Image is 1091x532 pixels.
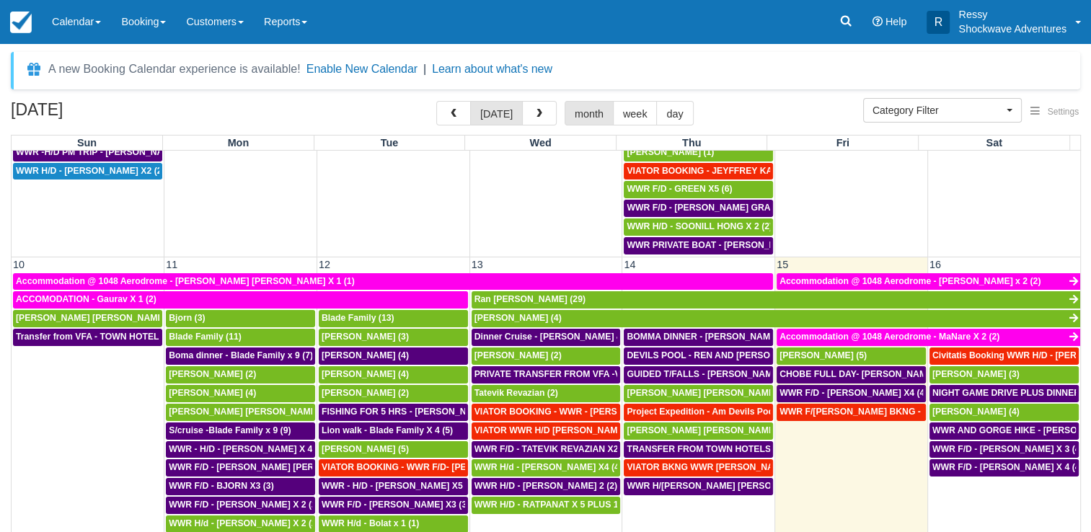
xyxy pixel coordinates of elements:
h2: [DATE] [11,101,193,128]
span: WWR H/[PERSON_NAME] [PERSON_NAME] X 4 (4) [627,481,840,491]
a: WWR F/D - [PERSON_NAME] X3 (3) [319,497,468,514]
span: WWR F/D - [PERSON_NAME] X3 (3) [322,500,469,510]
span: ACCOMODATION - Gaurav X 1 (2) [16,294,156,304]
div: A new Booking Calendar experience is available! [48,61,301,78]
a: Boma dinner - Blade Family x 9 (7) [166,347,315,365]
a: S/cruise -Blade Family x 9 (9) [166,422,315,440]
span: WWR F/D - [PERSON_NAME] X 4 (4) [932,462,1083,472]
button: Enable New Calendar [306,62,418,76]
div: R [927,11,950,34]
a: WWR H/D - RATPANAT X 5 PLUS 1 (5) [472,497,621,514]
a: WWR H/D - [PERSON_NAME] 2 (2) [472,478,621,495]
a: Accommodation @ 1048 Aerodrome - [PERSON_NAME] [PERSON_NAME] X 1 (1) [13,273,773,291]
span: Category Filter [873,103,1003,118]
a: GUIDED T/FALLS - [PERSON_NAME] AND [PERSON_NAME] X4 (4) [624,366,773,384]
span: Lion walk - Blade Family X 4 (5) [322,425,453,435]
button: day [656,101,693,125]
a: Project Expedition - Am Devils Pool- [PERSON_NAME] X 2 (2) [624,404,773,421]
a: Accommodation @ 1048 Aerodrome - MaNare X 2 (2) [777,329,1080,346]
span: WWR F/D - [PERSON_NAME] X4 (4) [779,388,927,398]
a: WWR F/D - [PERSON_NAME] GRACKO X4 (4) [624,200,773,217]
span: WWR H/D - SOONILL HONG X 2 (2) [627,221,772,231]
span: Tue [381,137,399,148]
span: Wed [530,137,552,148]
span: [PERSON_NAME] (3) [322,332,409,342]
a: WWR -H/D PM TRIP - [PERSON_NAME] X5 (5) [13,144,162,161]
a: [PERSON_NAME] [PERSON_NAME] (2) [624,385,773,402]
a: BOMMA DINNER - [PERSON_NAME] AND [PERSON_NAME] X4 (4) [624,329,773,346]
span: WWR H/d - [PERSON_NAME] X4 (4) [474,462,622,472]
span: 11 [164,259,179,270]
span: FISHING FOR 5 HRS - [PERSON_NAME] X 2 (2) [322,407,518,417]
a: VIATOR WWR H/D [PERSON_NAME] 1 (1) [472,422,621,440]
button: [DATE] [470,101,523,125]
a: Tatevik Revazian (2) [472,385,621,402]
span: BOMMA DINNER - [PERSON_NAME] AND [PERSON_NAME] X4 (4) [627,332,903,342]
button: Category Filter [863,98,1022,123]
a: [PERSON_NAME] (5) [319,441,468,458]
span: WWR F/D - TATEVIK REVAZIAN X2 (2) [474,444,632,454]
a: [PERSON_NAME] (4) [472,310,1080,327]
button: Settings [1022,102,1087,123]
span: Blade Family (11) [169,332,242,342]
a: Transfer from VFA - TOWN HOTELS - [PERSON_NAME] [PERSON_NAME] X 2 (1) [13,329,162,346]
span: Fri [836,137,849,148]
span: [PERSON_NAME] (1) [627,147,714,157]
a: [PERSON_NAME] (2) [472,347,621,365]
a: WWR H/[PERSON_NAME] [PERSON_NAME] X 4 (4) [624,478,773,495]
a: [PERSON_NAME] (4) [929,404,1079,421]
a: Learn about what's new [432,63,552,75]
a: WWR - H/D - [PERSON_NAME] X5 (5) [319,478,468,495]
a: [PERSON_NAME] (2) [319,385,468,402]
span: Boma dinner - Blade Family x 9 (7) [169,350,313,360]
a: [PERSON_NAME] (4) [319,347,468,365]
span: WWR F/D - [PERSON_NAME] [PERSON_NAME] X1 (1) [169,462,393,472]
span: Dinner Cruise - [PERSON_NAME] & [PERSON_NAME] 4 (4) [474,332,720,342]
a: PRIVATE TRANSFER FROM VFA -V FSL - [PERSON_NAME] AND [PERSON_NAME] X4 (4) [472,366,621,384]
a: [PERSON_NAME] (5) [777,347,926,365]
span: Accommodation @ 1048 Aerodrome - MaNare X 2 (2) [779,332,999,342]
span: Help [885,16,907,27]
a: TRANSFER FROM TOWN HOTELS TO VFA - [PERSON_NAME] [PERSON_NAME] X2 (2) [624,441,773,458]
span: [PERSON_NAME] (3) [932,369,1020,379]
a: [PERSON_NAME] (3) [319,329,468,346]
a: [PERSON_NAME] (4) [166,385,315,402]
span: Transfer from VFA - TOWN HOTELS - [PERSON_NAME] [PERSON_NAME] X 2 (1) [16,332,352,342]
span: [PERSON_NAME] [PERSON_NAME] (2) [627,388,790,398]
p: Shockwave Adventures [958,22,1066,36]
span: Accommodation @ 1048 Aerodrome - [PERSON_NAME] [PERSON_NAME] X 1 (1) [16,276,355,286]
a: WWR - H/D - [PERSON_NAME] X 4 (4) [166,441,315,458]
span: [PERSON_NAME] (4) [169,388,256,398]
a: Blade Family (11) [166,329,315,346]
span: [PERSON_NAME] [PERSON_NAME] (5) [169,407,332,417]
span: Sat [986,137,1002,148]
button: week [613,101,658,125]
span: WWR - H/D - [PERSON_NAME] X5 (5) [322,481,476,491]
span: [PERSON_NAME] [PERSON_NAME] (9) [627,425,790,435]
span: Tatevik Revazian (2) [474,388,558,398]
button: month [565,101,614,125]
span: [PERSON_NAME] (4) [322,350,409,360]
span: VIATOR WWR H/D [PERSON_NAME] 1 (1) [474,425,647,435]
span: PRIVATE TRANSFER FROM VFA -V FSL - [PERSON_NAME] AND [PERSON_NAME] X4 (4) [474,369,846,379]
span: [PERSON_NAME] (4) [322,369,409,379]
span: VIATOR BOOKING - WWR - [PERSON_NAME] 2 (2) [474,407,685,417]
span: DEVILS POOL - REN AND [PERSON_NAME] X4 (4) [627,350,836,360]
span: [PERSON_NAME] (2) [322,388,409,398]
a: Accommodation @ 1048 Aerodrome - [PERSON_NAME] x 2 (2) [777,273,1080,291]
span: [PERSON_NAME] (4) [474,313,562,323]
span: WWR PRIVATE BOAT - [PERSON_NAME] X1 (1) [627,240,824,250]
span: WWR H/d - [PERSON_NAME] X 2 (2) [169,518,319,528]
span: WWR H/D - RATPANAT X 5 PLUS 1 (5) [474,500,632,510]
span: WWR H/d - Bolat x 1 (1) [322,518,419,528]
span: 14 [622,259,637,270]
span: Blade Family (13) [322,313,394,323]
span: WWR H/D - [PERSON_NAME] X2 (2) [16,166,165,176]
a: [PERSON_NAME] [PERSON_NAME] (2) [13,310,162,327]
span: Thu [682,137,701,148]
span: | [423,63,426,75]
a: VIATOR BKNG WWR [PERSON_NAME] 2 (1) [624,459,773,476]
span: 16 [928,259,942,270]
a: WWR H/D - SOONILL HONG X 2 (2) [624,218,773,236]
a: WWR F/D - [PERSON_NAME] [PERSON_NAME] X1 (1) [166,459,315,476]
